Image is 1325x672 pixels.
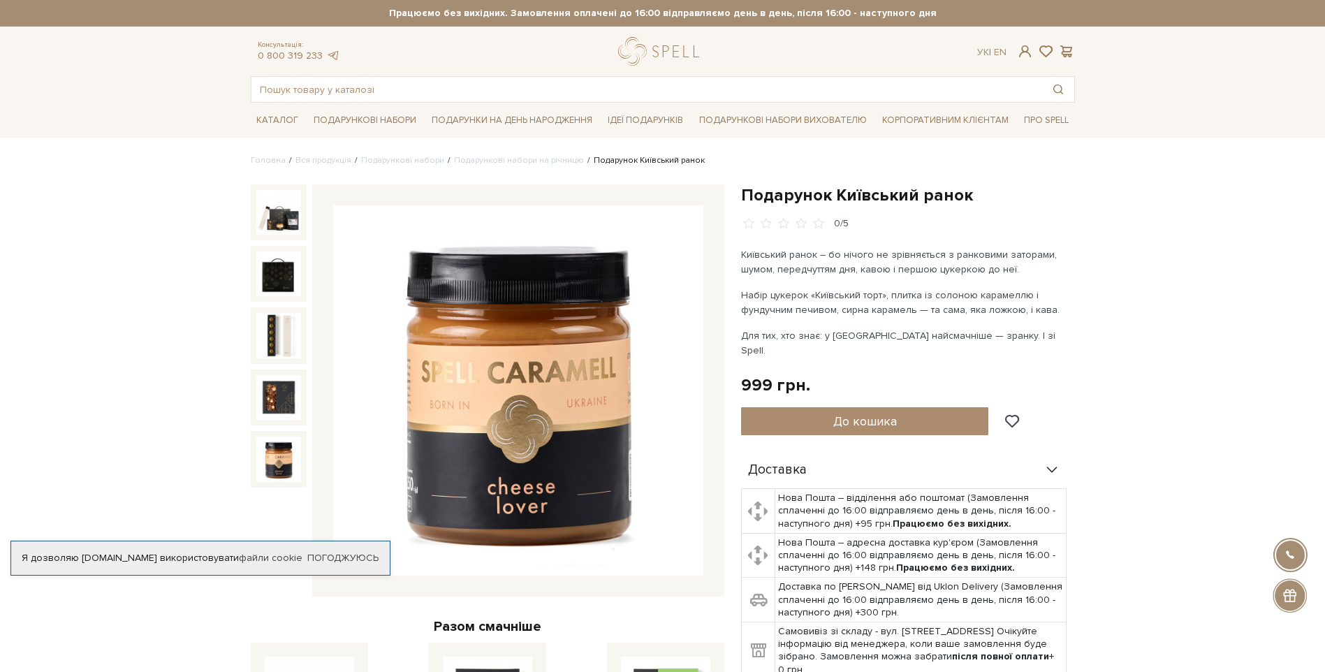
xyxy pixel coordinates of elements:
[896,562,1015,574] b: Працюємо без вихідних.
[326,50,340,61] a: telegram
[741,374,810,396] div: 999 грн.
[877,108,1014,132] a: Корпоративним клієнтам
[333,205,703,576] img: Подарунок Київський ранок
[251,7,1075,20] strong: Працюємо без вихідних. Замовлення оплачені до 16:00 відправляємо день в день, після 16:00 - насту...
[741,288,1069,317] p: Набір цукерок «Київський торт», плитка із солоною карамеллю і фундучним печивом, сирна карамель —...
[989,46,991,58] span: |
[618,37,705,66] a: logo
[256,251,301,296] img: Подарунок Київський ранок
[251,155,286,166] a: Головна
[256,190,301,235] img: Подарунок Київський ранок
[361,155,444,166] a: Подарункові набори
[251,77,1042,102] input: Пошук товару у каталозі
[741,407,989,435] button: До кошика
[256,437,301,481] img: Подарунок Київський ранок
[977,46,1006,59] div: Ук
[256,313,301,358] img: Подарунок Київський ранок
[775,489,1067,534] td: Нова Пошта – відділення або поштомат (Замовлення сплаченні до 16:00 відправляємо день в день, піс...
[994,46,1006,58] a: En
[584,154,705,167] li: Подарунок Київський ранок
[1018,110,1074,131] a: Про Spell
[741,184,1075,206] h1: Подарунок Київський ранок
[308,110,422,131] a: Подарункові набори
[256,375,301,420] img: Подарунок Київський ранок
[741,247,1069,277] p: Київський ранок – бо нічого не зрівняється з ранковими заторами, шумом, передчуттям дня, кавою і ...
[602,110,689,131] a: Ідеї подарунків
[11,552,390,564] div: Я дозволяю [DOMAIN_NAME] використовувати
[748,464,807,476] span: Доставка
[1042,77,1074,102] button: Пошук товару у каталозі
[694,108,872,132] a: Подарункові набори вихователю
[775,533,1067,578] td: Нова Пошта – адресна доставка кур'єром (Замовлення сплаченні до 16:00 відправляємо день в день, п...
[258,50,323,61] a: 0 800 319 233
[741,328,1069,358] p: Для тих, хто знає: у [GEOGRAPHIC_DATA] найсмачніше — зранку. І зі Spell.
[834,217,849,231] div: 0/5
[775,578,1067,622] td: Доставка по [PERSON_NAME] від Uklon Delivery (Замовлення сплаченні до 16:00 відправляємо день в д...
[893,518,1011,529] b: Працюємо без вихідних.
[307,552,379,564] a: Погоджуюсь
[251,110,304,131] a: Каталог
[454,155,584,166] a: Подарункові набори на річницю
[295,155,351,166] a: Вся продукція
[426,110,598,131] a: Подарунки на День народження
[952,650,1049,662] b: після повної оплати
[239,552,302,564] a: файли cookie
[833,414,897,429] span: До кошика
[258,41,340,50] span: Консультація:
[251,618,724,636] div: Разом смачніше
